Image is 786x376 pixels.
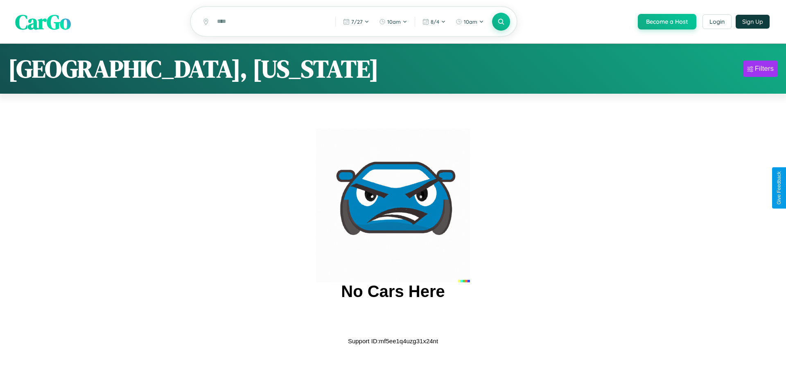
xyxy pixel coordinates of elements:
button: Filters [743,61,778,77]
div: Filters [755,65,774,73]
h1: [GEOGRAPHIC_DATA], [US_STATE] [8,52,379,86]
img: car [316,128,470,282]
button: Become a Host [638,14,696,29]
button: 8/4 [418,15,450,28]
h2: No Cars Here [341,282,445,301]
div: Give Feedback [776,171,782,205]
span: 7 / 27 [351,18,363,25]
p: Support ID: mf5ee1q4uzg31x24nt [348,335,438,347]
button: Sign Up [736,15,770,29]
button: 10am [452,15,488,28]
button: Login [702,14,732,29]
button: 10am [375,15,411,28]
button: 7/27 [339,15,373,28]
span: 10am [387,18,401,25]
span: 8 / 4 [431,18,439,25]
span: CarGo [15,7,71,36]
span: 10am [464,18,477,25]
